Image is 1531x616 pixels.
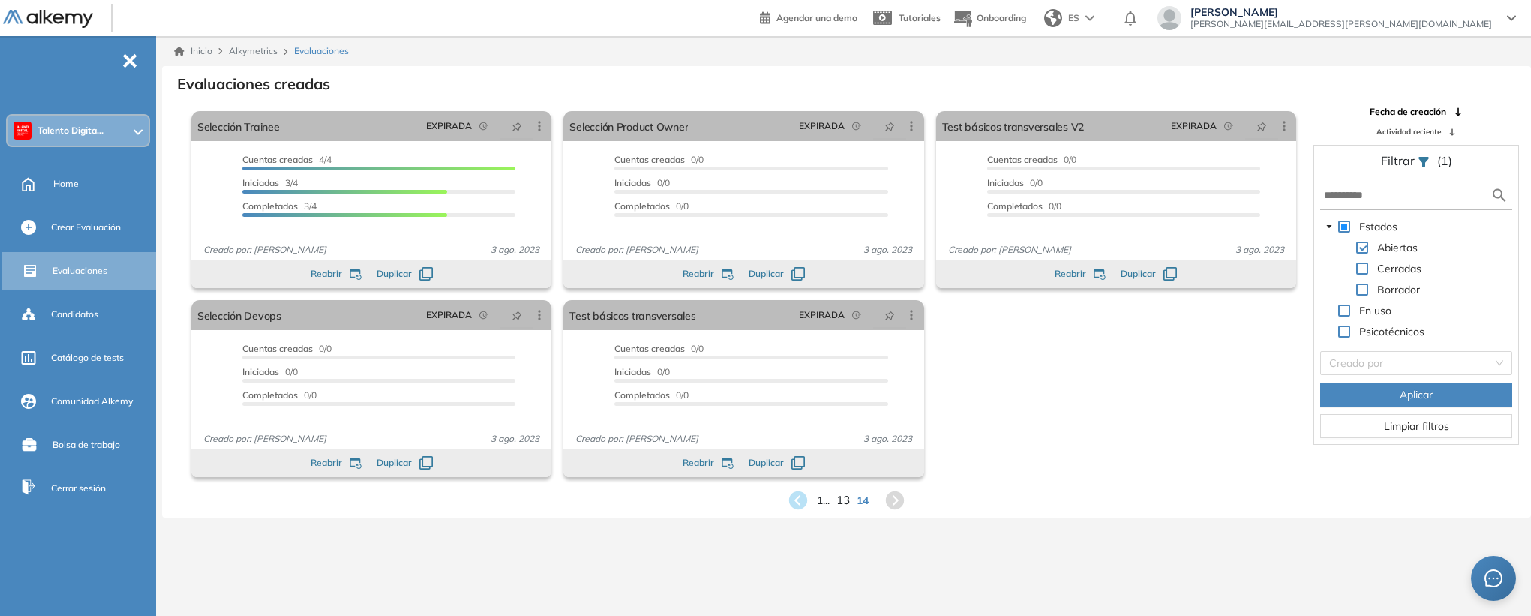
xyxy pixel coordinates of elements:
span: Psicotécnicos [1356,323,1427,341]
span: Estados [1356,218,1400,236]
span: Actividad reciente [1376,126,1441,137]
button: Reabrir [683,456,734,470]
span: 3 ago. 2023 [485,243,545,257]
span: Reabrir [311,456,342,470]
span: Borrador [1377,283,1420,296]
span: En uso [1359,304,1391,317]
span: Borrador [1374,281,1423,299]
span: Fecha de creación [1370,105,1446,119]
span: Cerradas [1374,260,1424,278]
span: 0/0 [987,177,1043,188]
span: Cuentas creadas [614,343,685,354]
span: Duplicar [1121,267,1156,281]
span: En uso [1356,302,1394,320]
button: Duplicar [749,456,805,470]
button: Reabrir [1055,267,1106,281]
img: Logo [3,10,93,29]
span: Iniciadas [614,177,651,188]
span: Filtrar [1381,153,1418,168]
span: message [1484,569,1502,587]
span: 14 [857,493,869,509]
span: Aplicar [1400,386,1433,403]
button: Reabrir [311,456,362,470]
a: Selección Product Owner [569,111,688,141]
button: Aplicar [1320,383,1512,407]
span: Creado por: [PERSON_NAME] [942,243,1077,257]
span: Creado por: [PERSON_NAME] [569,243,704,257]
span: 0/0 [987,200,1061,212]
span: Crear Evaluación [51,221,121,234]
span: field-time [479,311,488,320]
span: EXPIRADA [799,308,845,322]
span: Tutoriales [899,12,941,23]
span: 0/0 [614,177,670,188]
button: Reabrir [683,267,734,281]
span: 1 ... [817,493,830,509]
span: Completados [242,389,298,401]
span: Duplicar [377,267,412,281]
span: 3/4 [242,177,298,188]
span: Completados [614,200,670,212]
span: 3 ago. 2023 [857,243,918,257]
span: Cerrar sesión [51,482,106,495]
span: Catálogo de tests [51,351,124,365]
span: 3/4 [242,200,317,212]
span: field-time [852,122,861,131]
span: Reabrir [1055,267,1086,281]
span: Iniciadas [242,366,279,377]
span: Iniciadas [614,366,651,377]
span: 0/0 [242,343,332,354]
img: search icon [1490,186,1508,205]
span: 0/0 [242,389,317,401]
span: 0/0 [614,366,670,377]
span: Completados [987,200,1043,212]
span: (1) [1437,152,1452,170]
span: Completados [242,200,298,212]
span: Home [53,177,79,191]
span: Alkymetrics [229,45,278,56]
span: 13 [836,491,850,509]
button: Duplicar [377,267,433,281]
span: field-time [852,311,861,320]
span: Cuentas creadas [242,343,313,354]
span: Duplicar [377,456,412,470]
span: pushpin [512,309,522,321]
span: Abiertas [1374,239,1421,257]
span: Reabrir [683,456,714,470]
span: Evaluaciones [53,264,107,278]
button: Onboarding [953,2,1026,35]
a: Inicio [174,44,212,58]
span: Iniciadas [242,177,279,188]
span: Onboarding [977,12,1026,23]
span: 4/4 [242,154,332,165]
button: Duplicar [377,456,433,470]
img: world [1044,9,1062,27]
span: 0/0 [242,366,298,377]
span: pushpin [884,120,895,132]
span: EXPIRADA [799,119,845,133]
a: Test básicos transversales [569,300,695,330]
span: Cuentas creadas [987,154,1058,165]
button: pushpin [873,303,906,327]
span: EXPIRADA [426,308,472,322]
button: Duplicar [1121,267,1177,281]
span: Candidatos [51,308,98,321]
span: pushpin [1256,120,1267,132]
span: Reabrir [683,267,714,281]
img: https://assets.alkemy.org/workspaces/620/d203e0be-08f6-444b-9eae-a92d815a506f.png [17,125,29,137]
button: Reabrir [311,267,362,281]
span: Limpiar filtros [1384,418,1449,434]
span: Cuentas creadas [614,154,685,165]
h3: Evaluaciones creadas [177,75,330,93]
span: 0/0 [614,154,704,165]
span: Talento Digita... [38,125,104,137]
span: Creado por: [PERSON_NAME] [569,432,704,446]
span: ES [1068,11,1079,25]
span: pushpin [884,309,895,321]
span: [PERSON_NAME][EMAIL_ADDRESS][PERSON_NAME][DOMAIN_NAME] [1190,18,1492,30]
span: field-time [1224,122,1233,131]
span: 0/0 [614,389,689,401]
img: arrow [1085,15,1094,21]
button: Duplicar [749,267,805,281]
span: caret-down [1325,223,1333,230]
